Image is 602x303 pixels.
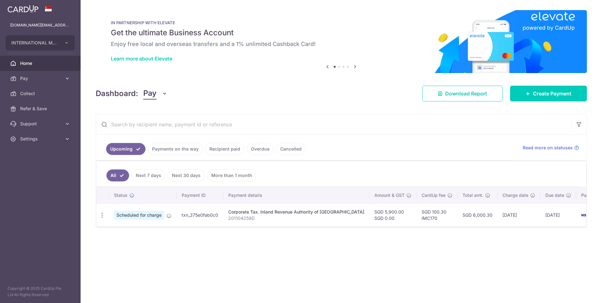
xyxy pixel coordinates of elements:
[417,203,457,226] td: SGD 100.30 IMC170
[111,20,572,25] p: IN PARTNERSHIP WITH ELEVATE
[510,86,587,101] a: Create Payment
[20,90,62,97] span: Collect
[374,192,405,198] span: Amount & GST
[106,143,145,155] a: Upcoming
[205,143,244,155] a: Recipient paid
[111,28,572,38] h5: Get the ultimate Business Account
[463,192,483,198] span: Total amt.
[223,187,369,203] th: Payment details
[578,211,591,219] img: Bank Card
[6,35,75,50] button: INTERNATIONAL MEDICINE SURGERY PTE. LTD.
[177,187,223,203] th: Payment ID
[20,75,62,82] span: Pay
[445,90,487,97] span: Download Report
[106,169,129,181] a: All
[276,143,306,155] a: Cancelled
[20,106,62,112] span: Refer & Save
[20,121,62,127] span: Support
[533,90,571,97] span: Create Payment
[540,203,576,226] td: [DATE]
[114,192,128,198] span: Status
[114,211,164,220] span: Scheduled for charge
[422,192,446,198] span: CardUp fee
[143,88,168,100] button: Pay
[111,55,172,62] a: Learn more about Elevate
[457,203,497,226] td: SGD 6,000.30
[96,10,587,73] img: Renovation banner
[11,40,58,46] span: INTERNATIONAL MEDICINE SURGERY PTE. LTD.
[8,5,38,13] img: CardUp
[207,169,256,181] a: More than 1 month
[177,203,223,226] td: txn_375e0fab0c0
[168,169,205,181] a: Next 30 days
[132,169,165,181] a: Next 7 days
[497,203,540,226] td: [DATE]
[111,40,572,48] h6: Enjoy free local and overseas transfers and a 1% unlimited Cashback Card!
[228,215,364,221] p: 201104259D
[545,192,564,198] span: Due date
[20,60,62,66] span: Home
[148,143,203,155] a: Payments on the way
[523,145,573,151] span: Read more on statuses
[369,203,417,226] td: SGD 5,900.00 SGD 0.00
[228,209,364,215] div: Corporate Tax. Inland Revenue Authority of [GEOGRAPHIC_DATA]
[503,192,528,198] span: Charge date
[96,114,571,134] input: Search by recipient name, payment id or reference
[10,22,71,28] p: [DOMAIN_NAME][EMAIL_ADDRESS][DOMAIN_NAME]
[96,88,138,99] h4: Dashboard:
[247,143,274,155] a: Overdue
[20,136,62,142] span: Settings
[523,145,579,151] a: Read more on statuses
[143,88,156,100] span: Pay
[422,86,503,101] a: Download Report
